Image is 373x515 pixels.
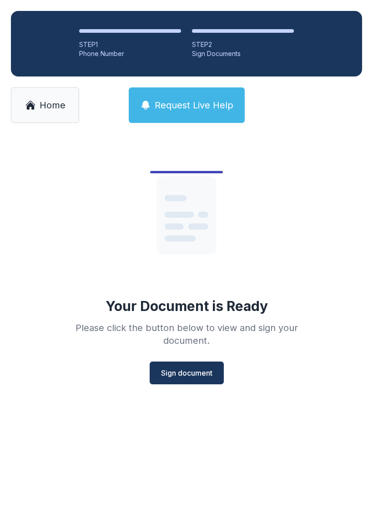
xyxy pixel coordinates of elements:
div: Phone Number [79,49,181,58]
div: Sign Documents [192,49,294,58]
span: Request Live Help [155,99,233,112]
div: STEP 1 [79,40,181,49]
div: Your Document is Ready [106,298,268,314]
span: Sign document [161,367,212,378]
div: STEP 2 [192,40,294,49]
span: Home [40,99,66,112]
div: Please click the button below to view and sign your document. [55,321,318,347]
